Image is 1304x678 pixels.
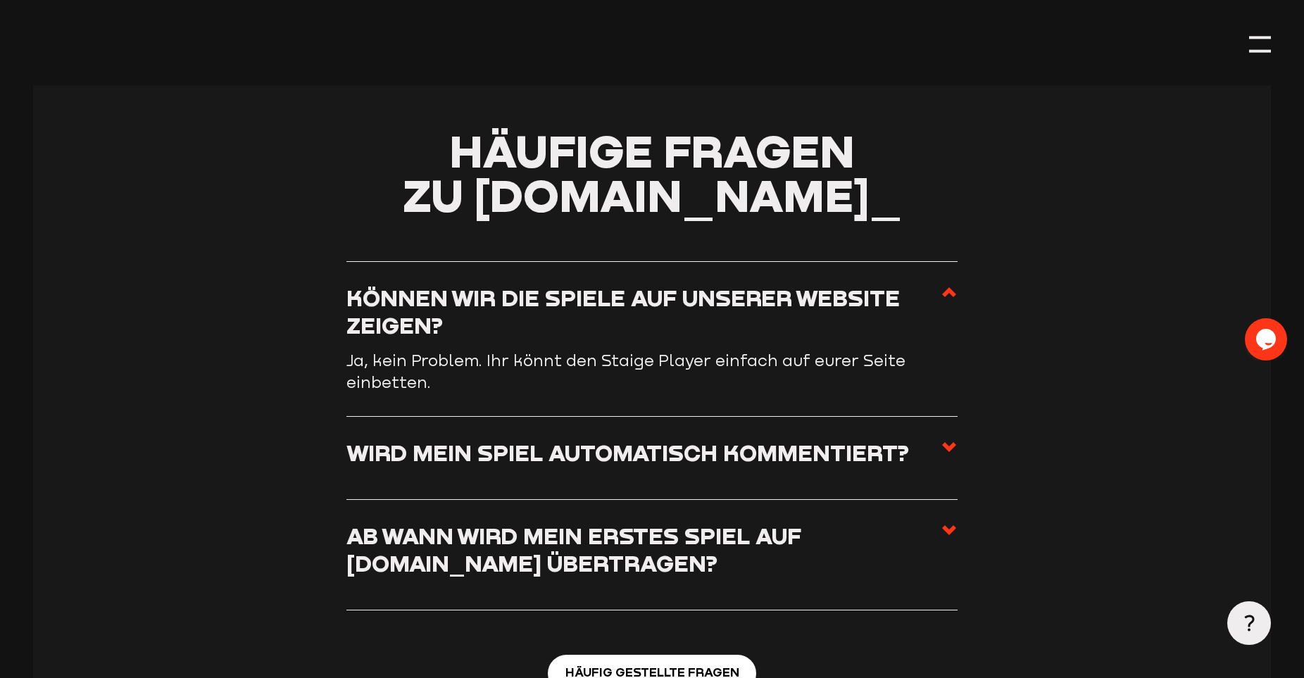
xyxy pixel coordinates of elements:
h3: Ab wann wird mein erstes Spiel auf [DOMAIN_NAME] übertragen? [346,522,940,577]
span: zu [DOMAIN_NAME]_ [403,168,902,222]
h3: Können wir die Spiele auf unserer Website zeigen? [346,284,940,339]
span: Häufige Fragen [449,123,855,177]
h3: Wird mein Spiel automatisch kommentiert? [346,439,909,466]
p: Ja, kein Problem. Ihr könnt den Staige Player einfach auf eurer Seite einbetten. [346,350,910,394]
iframe: chat widget [1245,318,1290,360]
